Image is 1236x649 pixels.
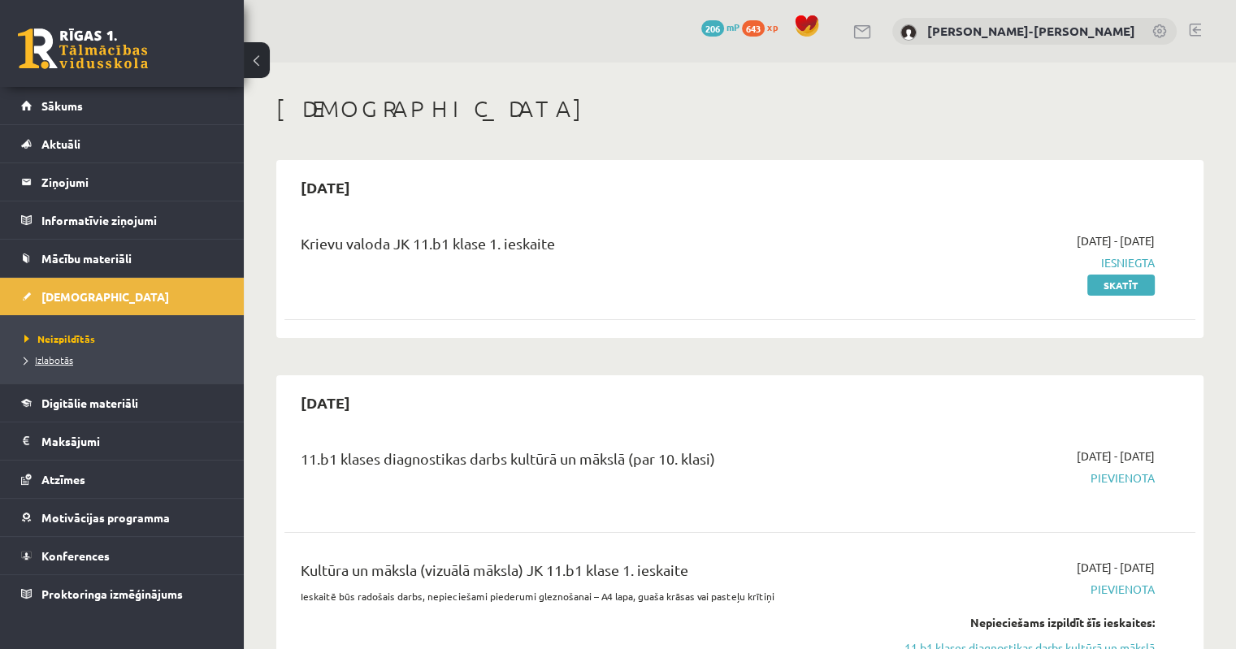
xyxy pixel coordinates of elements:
span: Neizpildītās [24,332,95,345]
a: Maksājumi [21,422,223,460]
span: 643 [742,20,765,37]
span: Pievienota [887,469,1155,487]
a: Ziņojumi [21,163,223,201]
span: Digitālie materiāli [41,396,138,410]
a: Rīgas 1. Tālmācības vidusskola [18,28,148,69]
div: Krievu valoda JK 11.b1 klase 1. ieskaite [301,232,862,262]
a: Skatīt [1087,275,1155,296]
span: Atzīmes [41,472,85,487]
a: 206 mP [701,20,739,33]
h2: [DATE] [284,383,366,422]
a: Neizpildītās [24,331,228,346]
a: Sākums [21,87,223,124]
a: Digitālie materiāli [21,384,223,422]
a: Motivācijas programma [21,499,223,536]
span: mP [726,20,739,33]
div: Nepieciešams izpildīt šīs ieskaites: [887,614,1155,631]
span: 206 [701,20,724,37]
span: [DATE] - [DATE] [1077,232,1155,249]
a: Mācību materiāli [21,240,223,277]
span: Aktuāli [41,136,80,151]
a: [PERSON_NAME]-[PERSON_NAME] [927,23,1135,39]
legend: Ziņojumi [41,163,223,201]
span: xp [767,20,778,33]
a: Aktuāli [21,125,223,162]
span: Iesniegta [887,254,1155,271]
legend: Informatīvie ziņojumi [41,201,223,239]
a: Konferences [21,537,223,574]
h2: [DATE] [284,168,366,206]
a: Atzīmes [21,461,223,498]
span: Mācību materiāli [41,251,132,266]
span: Pievienota [887,581,1155,598]
a: Proktoringa izmēģinājums [21,575,223,612]
div: 11.b1 klases diagnostikas darbs kultūrā un mākslā (par 10. klasi) [301,448,862,478]
div: Kultūra un māksla (vizuālā māksla) JK 11.b1 klase 1. ieskaite [301,559,862,589]
span: [DATE] - [DATE] [1077,448,1155,465]
a: Izlabotās [24,353,228,367]
a: 643 xp [742,20,786,33]
span: [DEMOGRAPHIC_DATA] [41,289,169,304]
span: [DATE] - [DATE] [1077,559,1155,576]
span: Konferences [41,548,110,563]
h1: [DEMOGRAPHIC_DATA] [276,95,1203,123]
p: Ieskaitē būs radošais darbs, nepieciešami piederumi gleznošanai – A4 lapa, guaša krāsas vai paste... [301,589,862,604]
span: Proktoringa izmēģinājums [41,586,183,601]
a: Informatīvie ziņojumi [21,201,223,239]
a: [DEMOGRAPHIC_DATA] [21,278,223,315]
span: Motivācijas programma [41,510,170,525]
img: Martins Frīdenbergs-Tomašs [900,24,917,41]
legend: Maksājumi [41,422,223,460]
span: Sākums [41,98,83,113]
span: Izlabotās [24,353,73,366]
